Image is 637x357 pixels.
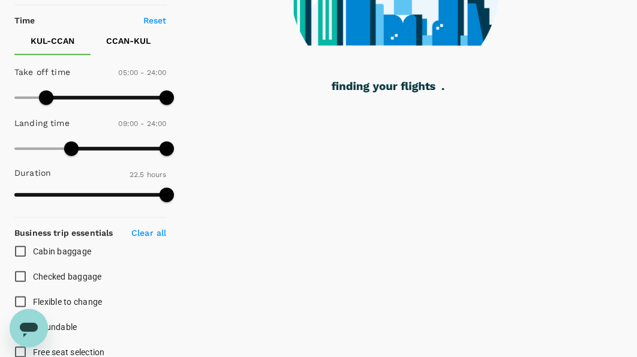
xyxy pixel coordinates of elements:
p: Duration [14,167,51,179]
p: CCAN - KUL [106,35,151,47]
iframe: Button to launch messaging window [10,309,48,347]
g: finding your flights [332,82,435,93]
p: Take off time [14,66,70,78]
p: Time [14,14,35,26]
strong: Business trip essentials [14,228,113,238]
g: . [442,88,444,90]
span: Free seat selection [33,347,105,357]
span: 22.5 hours [130,170,167,179]
p: Clear all [131,227,166,239]
span: 05:00 - 24:00 [119,68,167,77]
p: KUL - CCAN [31,35,74,47]
span: 09:00 - 24:00 [119,119,167,128]
span: Cabin baggage [33,247,91,256]
span: Flexible to change [33,297,103,307]
p: Reset [143,14,167,26]
p: Landing time [14,117,70,129]
span: Refundable [33,322,77,332]
span: Checked baggage [33,272,102,281]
